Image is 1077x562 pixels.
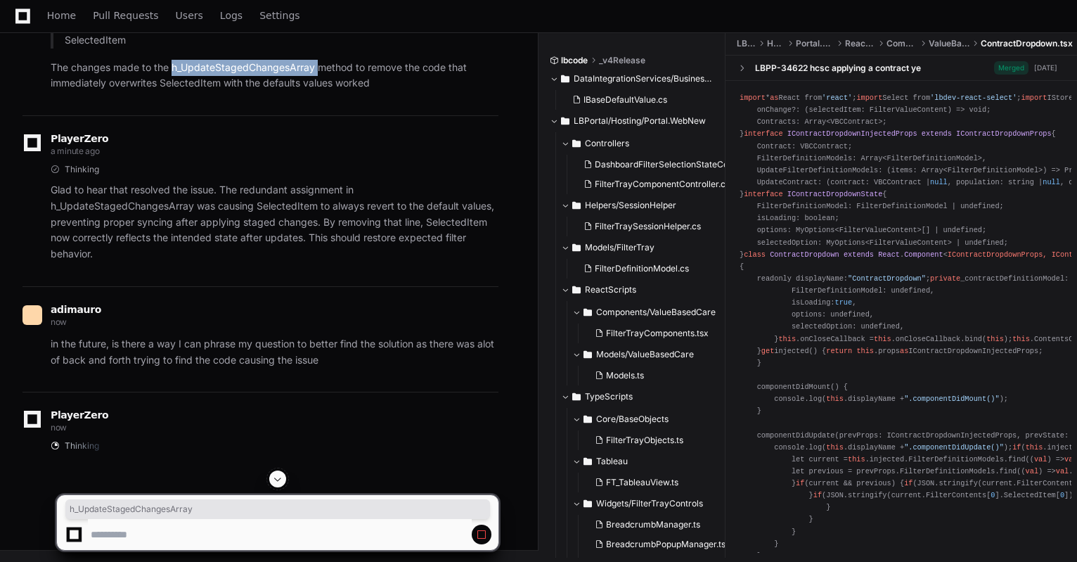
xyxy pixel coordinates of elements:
span: extends [844,250,874,259]
button: Tableau [572,450,734,473]
button: FilterDefinitionModel.cs [578,259,718,279]
p: Glad to hear that resolved the issue. The redundant assignment in h_UpdateStagedChangesArray was ... [51,182,498,262]
span: FilterTrayObjects.ts [606,435,683,446]
span: null [1043,178,1060,186]
span: ".componentDidUpdate()" [904,443,1004,452]
span: Users [176,11,203,20]
span: React [878,250,900,259]
span: import [1021,94,1047,102]
span: IBaseDefaultValue.cs [583,94,667,106]
svg: Directory [583,411,592,428]
span: as [900,347,908,355]
span: Helpers/SessionHelper [585,200,676,211]
span: IContractDropdownProps [956,130,1052,139]
button: FilterTrayComponents.tsx [589,324,718,343]
span: null [930,178,948,186]
button: TypeScripts [561,385,726,408]
svg: Directory [583,304,592,321]
span: ValueBasedCare [929,38,969,49]
span: ContractDropdown.tsx [981,38,1073,49]
span: import [740,94,766,102]
span: Logs [220,11,243,20]
p: in the future, is there a way I can phrase my question to better find the solution as there was a... [51,336,498,369]
span: "ContractDropdown" [848,274,926,283]
span: val [1026,467,1038,475]
button: Models.ts [589,366,718,385]
span: Tableau [596,456,628,467]
p: The changes made to the h_UpdateStagedChangesArray method to remove the code that immediately ove... [51,60,498,92]
span: this [826,395,844,404]
svg: Directory [572,388,581,405]
span: this [874,335,891,343]
span: val [1056,467,1069,475]
span: TypeScripts [585,391,633,402]
span: this [856,347,874,355]
span: Models/ValueBasedCare [596,349,694,360]
button: Models/ValueBasedCare [572,343,726,366]
span: IContractDropdownInjectedProps [787,130,917,139]
button: FilterTrayComponentController.cs [578,174,729,194]
button: Models/FilterTray [561,236,726,259]
span: h_UpdateStagedChangesArray [70,504,486,515]
span: interface [744,190,782,198]
span: if [1012,443,1021,452]
button: LBPortal/Hosting/Portal.WebNew [550,110,715,132]
button: DashboardFilterSelectionStateController.cs [578,155,729,174]
span: private [930,274,960,283]
span: Settings [259,11,299,20]
span: PlayerZero [51,411,108,419]
span: LBPortal [737,38,756,49]
span: FilterTrayComponentController.cs [595,179,730,190]
span: 'lbdev-react-select' [930,94,1017,102]
span: 'react' [822,94,852,102]
span: return [826,347,852,355]
span: PlayerZero [51,134,108,143]
span: Hosting [767,38,785,49]
span: this [848,455,865,464]
span: Pull Requests [93,11,158,20]
span: Thinking [65,164,99,175]
span: Portal.WebNew [796,38,834,49]
span: Models/FilterTray [585,242,654,253]
span: adimauro [51,304,101,315]
span: now [51,317,67,327]
span: Thinking [65,440,99,452]
span: Controllers [585,138,629,149]
span: ReactScripts [845,38,876,49]
svg: Directory [561,70,569,87]
p: SelectedItem [65,32,498,49]
span: ReactScripts [585,284,636,295]
button: Components/ValueBasedCare [572,301,726,324]
button: Controllers [561,132,726,155]
svg: Directory [572,197,581,214]
span: get [761,347,774,355]
button: Core/BaseObjects [572,408,734,430]
svg: Directory [572,281,581,298]
span: Components/ValueBasedCare [596,307,716,318]
span: FilterTrayComponents.tsx [606,328,709,339]
span: interface [744,130,782,139]
span: FilterDefinitionModel.cs [595,263,689,274]
span: this [826,443,844,452]
span: this [986,335,1004,343]
button: Helpers/SessionHelper [561,194,726,217]
button: FilterTrayObjects.ts [589,430,725,450]
span: Models.ts [606,370,644,381]
div: LBPP-34622 hcsc applying a contract ye [755,63,921,74]
span: FilterTraySessionHelper.cs [595,221,701,232]
span: extends [922,130,952,139]
span: Core/BaseObjects [596,414,669,425]
button: DataIntegrationServices/Business/Entities/Fhir/Contracts [550,68,715,90]
svg: Directory [583,346,592,363]
span: Home [47,11,76,20]
span: a minute ago [51,146,99,156]
svg: Directory [561,113,569,129]
span: DataIntegrationServices/Business/Entities/Fhir/Contracts [574,73,715,84]
span: val [1034,455,1047,464]
span: LBPortal/Hosting/Portal.WebNew [574,115,706,127]
span: val [1064,455,1077,464]
span: lbcode [561,55,588,66]
button: ReactScripts [561,279,726,301]
span: ".componentDidMount()" [904,395,1000,404]
span: this [778,335,796,343]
